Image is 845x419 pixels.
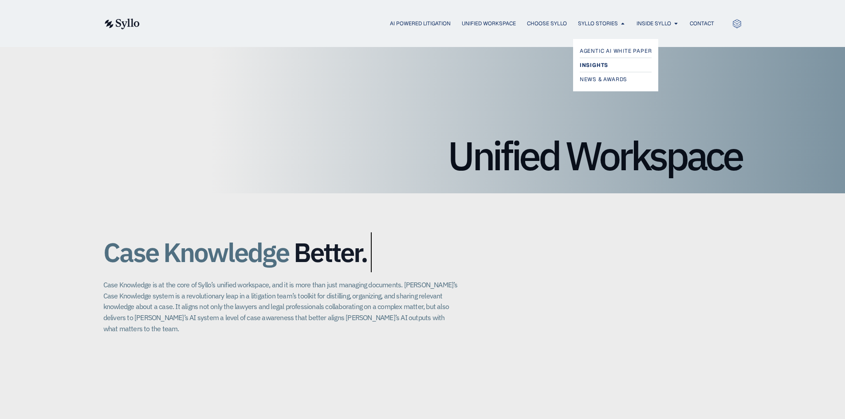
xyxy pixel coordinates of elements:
img: syllo [103,19,140,29]
nav: Menu [157,20,714,28]
a: Contact [690,20,714,27]
span: Case Knowledge [103,232,289,272]
a: Insights [580,60,652,70]
div: Menu Toggle [157,20,714,28]
a: News & Awards [580,74,652,85]
a: Syllo Stories [578,20,618,27]
a: Unified Workspace [462,20,516,27]
span: News & Awards [580,74,627,85]
span: Insights [580,60,608,70]
a: Choose Syllo [527,20,567,27]
p: Case Knowledge is at the core of Syllo’s unified workspace, and it is more than just managing doc... [103,279,458,334]
a: Inside Syllo [637,20,671,27]
a: Agentic AI White Paper [580,46,652,56]
span: Better. [294,238,367,267]
h1: Unified Workspace [103,136,742,176]
a: AI Powered Litigation [390,20,451,27]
